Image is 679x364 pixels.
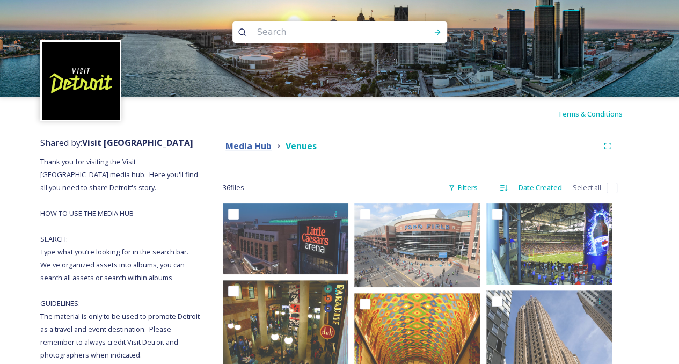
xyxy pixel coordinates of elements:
[82,137,193,149] strong: Visit [GEOGRAPHIC_DATA]
[513,177,567,198] div: Date Created
[225,140,272,152] strong: Media Hub
[558,109,623,119] span: Terms & Conditions
[42,42,120,120] img: VISIT%20DETROIT%20LOGO%20-%20BLACK%20BACKGROUND.png
[223,280,348,364] img: FordField_interior_Bowen_9292_HR.jpeg
[40,137,193,149] span: Shared by:
[443,177,483,198] div: Filters
[486,203,612,285] img: FordField_interior_Bowen_9368_HR.jpeg
[252,20,399,44] input: Search
[573,183,601,193] span: Select all
[354,203,480,287] img: Ford_Field_Photo_Credit_Ford_Field.jpeg
[223,203,348,274] img: Photo_Credit_Rob_Kohn_-_The_District_Detroit__16_.jpeg
[223,183,244,193] span: 36 file s
[286,140,317,152] strong: Venues
[558,107,639,120] a: Terms & Conditions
